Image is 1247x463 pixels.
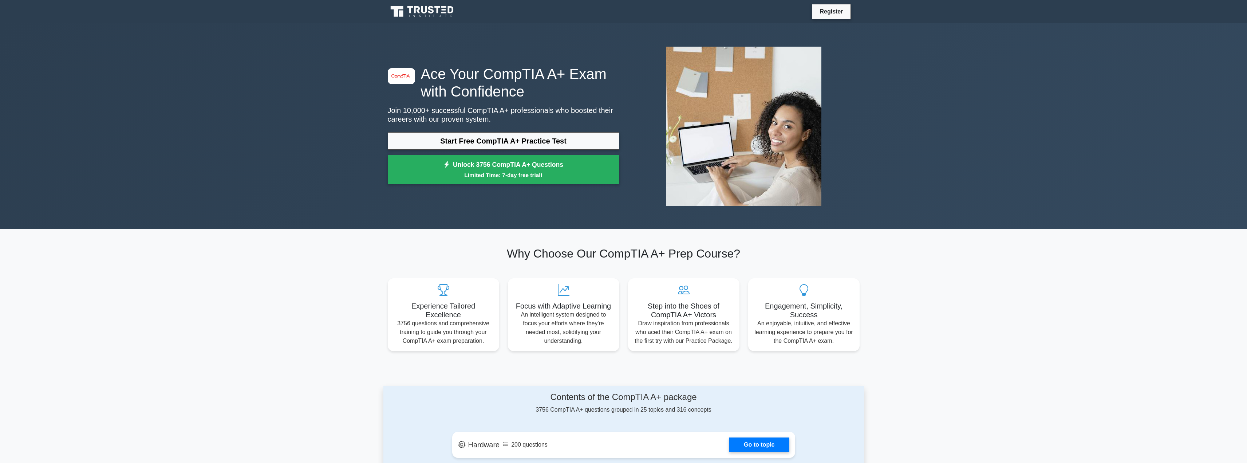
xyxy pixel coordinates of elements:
[388,155,619,184] a: Unlock 3756 CompTIA A+ QuestionsLimited Time: 7-day free trial!
[815,7,847,16] a: Register
[388,106,619,123] p: Join 10,000+ successful CompTIA A+ professionals who boosted their careers with our proven system.
[394,302,493,319] h5: Experience Tailored Excellence
[388,65,619,100] h1: Ace Your CompTIA A+ Exam with Confidence
[754,319,854,345] p: An enjoyable, intuitive, and effective learning experience to prepare you for the CompTIA A+ exam.
[514,302,613,310] h5: Focus with Adaptive Learning
[634,302,734,319] h5: Step into the Shoes of CompTIA A+ Victors
[397,171,610,179] small: Limited Time: 7-day free trial!
[754,302,854,319] h5: Engagement, Simplicity, Success
[452,392,795,403] h4: Contents of the CompTIA A+ package
[388,132,619,150] a: Start Free CompTIA A+ Practice Test
[388,247,860,260] h2: Why Choose Our CompTIA A+ Prep Course?
[394,319,493,345] p: 3756 questions and comprehensive training to guide you through your CompTIA A+ exam preparation.
[634,319,734,345] p: Draw inspiration from professionals who aced their CompTIA A+ exam on the first try with our Prac...
[452,392,795,414] div: 3756 CompTIA A+ questions grouped in 25 topics and 316 concepts
[729,438,789,452] a: Go to topic
[514,310,613,345] p: An intelligent system designed to focus your efforts where they're needed most, solidifying your ...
